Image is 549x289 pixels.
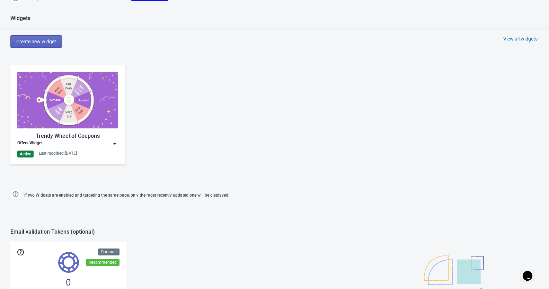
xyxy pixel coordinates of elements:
img: tokens.svg [58,252,79,273]
div: Last modified: [DATE] [39,151,77,156]
div: Active [17,151,34,157]
div: View all widgets [503,35,538,42]
div: Recommended [86,259,119,266]
img: help.png [10,189,21,199]
button: Create new widget [10,35,62,48]
img: dropdown.png [111,140,118,147]
div: Trendy Wheel of Coupons [17,132,118,140]
span: 0 [66,277,71,288]
span: Create new widget [16,39,56,44]
div: Optional [98,249,119,255]
iframe: chat widget [520,261,542,282]
div: Offers Widget [17,140,43,147]
img: trendy_game.png [17,72,118,128]
span: If two Widgets are enabled and targeting the same page, only the most recently updated one will b... [24,190,229,201]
